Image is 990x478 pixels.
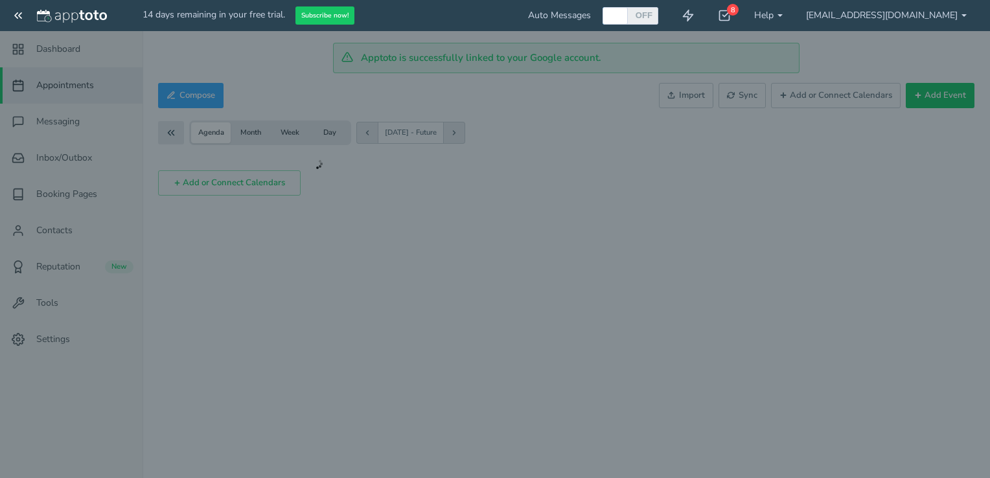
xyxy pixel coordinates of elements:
span: 14 days remaining in your free trial. [143,8,285,21]
span: Auto Messages [528,9,591,22]
img: logo-apptoto--white.svg [37,10,107,23]
label: OFF [635,10,653,21]
button: Subscribe now! [295,6,354,25]
div: 8 [727,4,739,16]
